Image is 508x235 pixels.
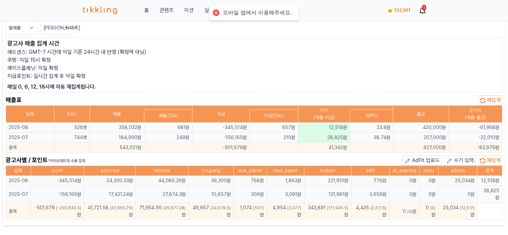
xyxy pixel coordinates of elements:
[84,176,136,186] td: 24,300.33원
[351,203,389,220] td: 원
[188,203,233,220] td: 원
[7,83,501,91] p: 매일 0, 6, 12, 18시에 자동 재집계됩니다.
[144,133,192,143] td: 249원
[403,209,406,214] span: 0
[287,206,301,210] span: (2,477)
[389,186,419,203] td: 0원
[487,97,501,103] span: 재집계
[48,158,85,163] span: *카카오애드핏 수동 집계
[84,166,136,176] th: adsense
[6,203,31,220] td: 총계
[7,39,501,48] p: 광고사 매출 집계 시간
[35,205,55,210] span: -501,679
[250,123,298,133] td: 657원
[356,205,369,210] span: 4,435
[233,176,267,186] td: 768원
[350,109,393,122] th: ARPU
[136,166,188,176] th: taboola
[250,133,298,143] td: 210원
[6,123,54,133] td: 2025-08
[449,106,502,123] th: 순이익 (매출-출금)
[438,186,477,203] td: 0원
[298,143,350,153] td: 41,342원
[184,6,193,14] button: 미션
[298,123,350,133] td: 12,518원
[420,6,425,14] a: 1
[384,5,412,15] a: coin 132,911
[449,143,502,153] td: -83,979원
[393,143,449,153] td: 627,000원
[267,186,304,203] td: 3,091원
[250,109,298,122] th: 지급/DAU
[267,166,304,176] th: next_paper
[460,206,474,210] span: (12,517)
[139,205,162,210] span: 71,954.56
[188,166,233,176] th: coupang
[7,48,501,56] p: 애드센스: GMT-7 시간대 익일 기준 24시간 내 반영 (확정액 아님)
[7,64,501,72] p: 에이스플래닛: 익일 확정
[487,157,501,163] span: 재집계
[31,166,84,176] th: point
[6,176,31,186] td: 2025-08
[394,8,410,13] span: 132,911
[6,106,54,123] th: 날짜
[370,206,386,210] span: (2,217.5)
[54,133,90,143] td: 744명
[192,123,250,133] td: -345,514원
[389,176,419,186] td: 0원
[387,8,393,13] img: coin
[90,143,144,153] td: 543,021원
[163,206,186,210] span: (35,977.28)
[449,133,502,143] td: -22,010원
[304,166,351,176] th: mobon
[351,166,389,176] th: adfit
[389,203,419,220] td: 원
[210,206,231,210] span: (24,978.5)
[84,186,136,203] td: 17,421.24원
[393,123,449,133] td: 420,000원
[393,106,449,123] th: 출금
[40,21,72,34] button: [PERSON_NAME]
[449,123,502,133] td: -61,968원
[193,205,209,210] span: 49,957
[136,186,188,203] td: 27,874.3원
[31,176,84,186] td: -345,514원
[54,123,90,133] td: 526명
[240,205,252,210] span: 1,074
[298,133,350,143] td: 28,825원
[478,155,502,165] button: 재집계
[6,95,22,105] h2: 매출표
[350,123,393,133] td: 23.8원
[192,106,250,123] th: 지급
[426,205,429,210] span: 0
[6,186,31,203] td: 2025-07
[204,6,213,14] a: 실적
[31,186,84,203] td: -156,165원
[304,176,351,186] td: 221,910원
[90,123,144,133] td: 358,032원
[422,5,426,11] div: 1
[304,186,351,203] td: 121,981원
[6,21,38,34] button: 월매출
[136,203,188,220] td: 원
[84,203,136,220] td: 원
[144,123,192,133] td: 681원
[308,205,326,210] span: 343,891
[477,176,502,186] td: 12,518원
[267,176,304,186] td: 1,863원
[267,203,304,220] td: 원
[430,206,436,210] span: (0)
[351,176,389,186] td: 776원
[88,205,108,210] span: 41,721.58
[136,176,188,186] td: 44,080.26원
[6,133,54,143] td: 2025-07
[192,143,250,153] td: -501,679원
[443,205,458,210] span: 25,034
[6,143,54,153] td: 총계
[233,166,267,176] th: ace_planet
[192,133,250,143] td: -156,165원
[438,166,477,176] th: adison
[438,176,477,186] td: 25,034원
[188,186,233,203] td: 10,657원
[351,186,389,203] td: 3,659원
